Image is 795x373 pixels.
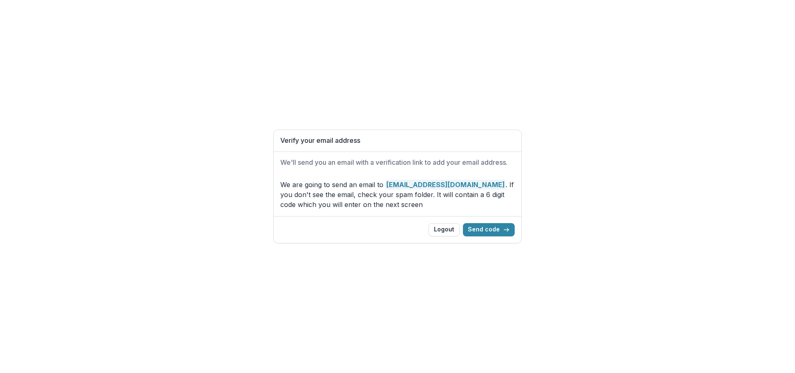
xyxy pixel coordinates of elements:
h2: We'll send you an email with a verification link to add your email address. [280,159,515,166]
button: Send code [463,223,515,236]
strong: [EMAIL_ADDRESS][DOMAIN_NAME] [385,180,506,190]
h1: Verify your email address [280,137,515,144]
button: Logout [429,223,460,236]
p: We are going to send an email to . If you don't see the email, check your spam folder. It will co... [280,180,515,209]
